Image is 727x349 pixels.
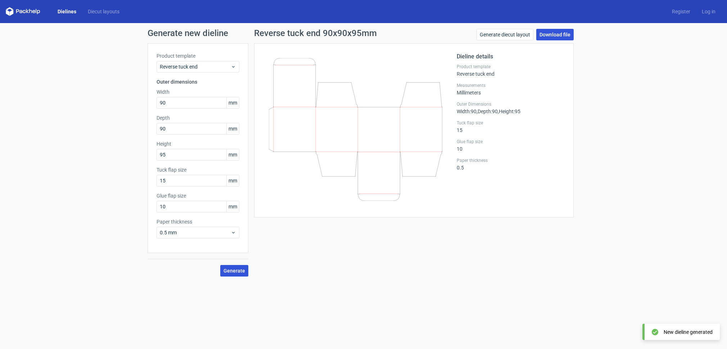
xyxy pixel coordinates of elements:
[457,109,477,114] span: Width : 90
[457,52,565,61] h2: Dieline details
[536,29,574,40] a: Download file
[157,140,239,147] label: Height
[457,83,565,88] label: Measurements
[226,201,239,212] span: mm
[477,109,498,114] span: , Depth : 90
[254,29,377,37] h1: Reverse tuck end 90x90x95mm
[220,265,248,277] button: Generate
[157,78,239,85] h3: Outer dimensions
[457,139,565,145] label: Glue flap size
[457,120,565,133] div: 15
[457,64,565,77] div: Reverse tuck end
[157,218,239,225] label: Paper thickness
[696,8,721,15] a: Log in
[148,29,579,37] h1: Generate new dieline
[457,83,565,96] div: Millimeters
[52,8,82,15] a: Dielines
[457,139,565,152] div: 10
[82,8,125,15] a: Diecut layouts
[160,229,231,236] span: 0.5 mm
[160,63,231,70] span: Reverse tuck end
[157,166,239,173] label: Tuck flap size
[457,120,565,126] label: Tuck flap size
[157,52,239,59] label: Product template
[226,123,239,134] span: mm
[477,29,533,40] a: Generate diecut layout
[664,328,713,336] div: New dieline generated
[226,175,239,186] span: mm
[666,8,696,15] a: Register
[457,158,565,163] label: Paper thickness
[226,149,239,160] span: mm
[498,109,520,114] span: , Height : 95
[226,97,239,108] span: mm
[457,101,565,107] label: Outer Dimensions
[157,88,239,96] label: Width
[157,192,239,199] label: Glue flap size
[457,64,565,70] label: Product template
[223,268,245,273] span: Generate
[457,158,565,171] div: 0.5
[157,114,239,122] label: Depth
